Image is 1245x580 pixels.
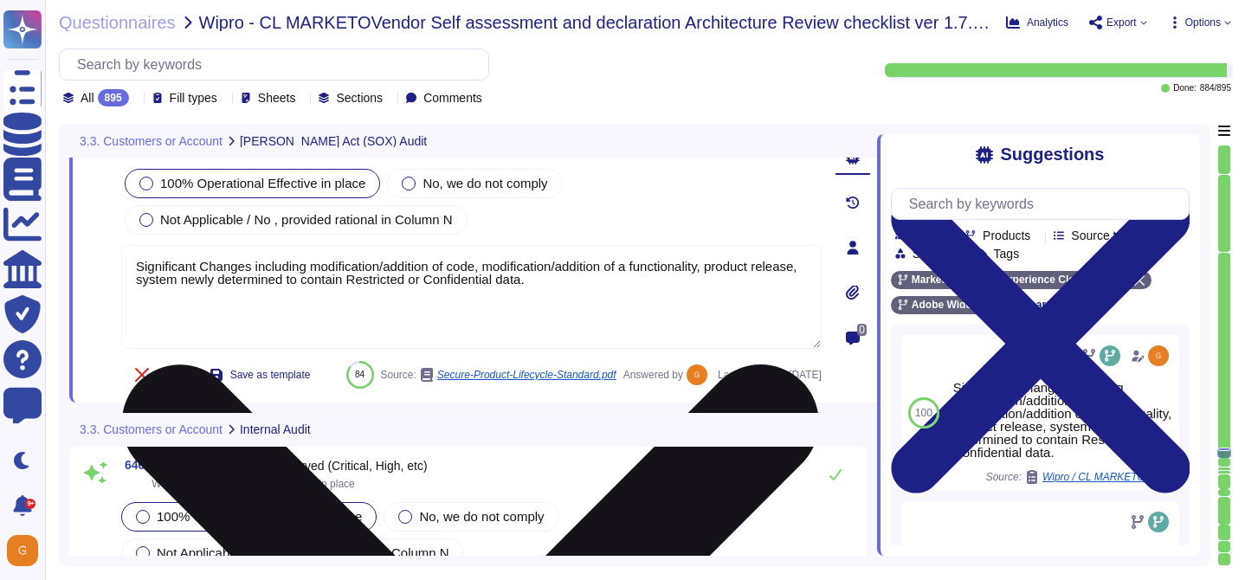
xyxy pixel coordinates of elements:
span: Fill types [170,92,217,104]
textarea: Significant Changes including modification/addition of code, modification/addition of a functiona... [121,245,822,349]
span: Wipro - CL MARKETOVendor Self assessment and declaration Architecture Review checklist ver 1.7.9 ... [199,14,992,31]
span: 84 [355,370,364,379]
span: Sheets [258,92,296,104]
span: No, we do not comply [423,176,547,190]
span: 3.3. Customers or Account [80,423,223,435]
span: Done: [1173,84,1197,93]
div: 9+ [25,499,35,509]
span: Options [1185,17,1221,28]
span: 646 [118,459,145,471]
img: user [7,535,38,566]
span: Questionnaires [59,14,176,31]
span: Analytics [1027,17,1068,28]
span: Comments [423,92,482,104]
span: Internal Audit [240,423,311,435]
img: user [1148,345,1169,366]
span: 884 / 895 [1200,84,1231,93]
img: user [687,364,707,385]
span: 100% Operational Effective in place [160,176,365,190]
span: 0 [857,324,867,336]
button: Analytics [1006,16,1068,29]
span: Not Applicable / No , provided rational in Column N [160,212,453,227]
button: user [3,532,50,570]
input: Search by keywords [900,189,1189,219]
div: 895 [98,89,129,106]
span: Sections [336,92,383,104]
input: Search by keywords [68,49,488,80]
span: All [81,92,94,104]
span: 3.3. Customers or Account [80,135,223,147]
span: [PERSON_NAME] Act (SOX) Audit [240,135,427,147]
span: 100 [915,408,932,418]
span: Export [1106,17,1137,28]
